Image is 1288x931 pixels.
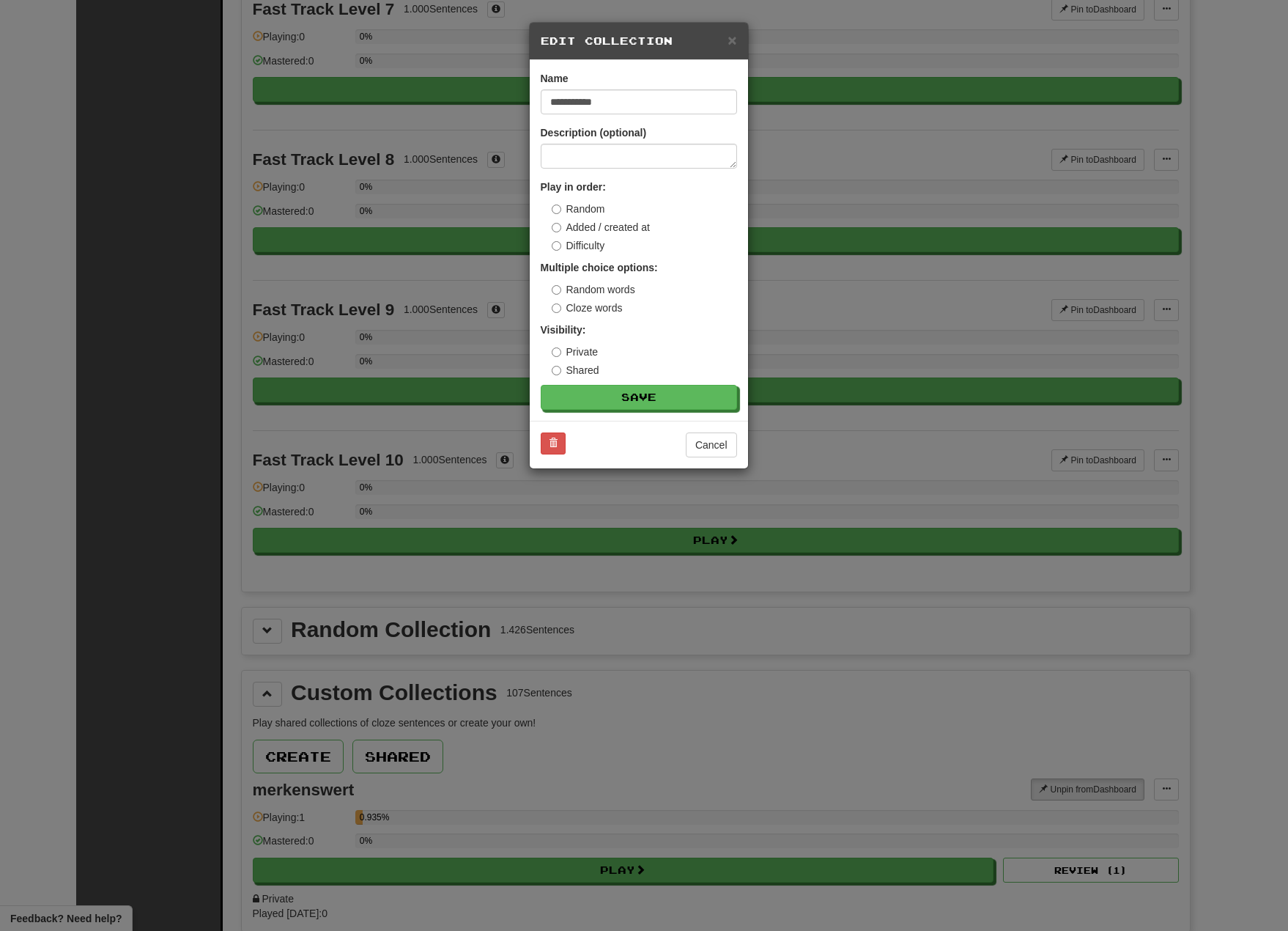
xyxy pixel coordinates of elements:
label: Name [541,71,569,86]
label: Private [552,345,599,359]
strong: Play in order: [541,181,606,193]
strong: Visibility: [541,324,586,336]
label: Added / created at [552,220,650,235]
input: Added / created at [552,223,561,232]
input: Shared [552,366,561,375]
button: Cancel [686,433,737,457]
input: Cloze words [552,303,561,313]
label: Random words [552,282,635,297]
button: Close [728,32,736,48]
input: Difficulty [552,241,561,251]
label: Description (optional) [541,125,647,140]
h5: Edit Collection [541,34,737,48]
label: Cloze words [552,301,623,315]
label: Random [552,202,605,216]
input: Random [552,205,561,214]
label: Shared [552,363,599,378]
input: Private [552,347,561,357]
span: × [728,32,736,48]
input: Random words [552,285,561,295]
strong: Multiple choice options: [541,262,658,273]
button: Save [541,385,737,410]
label: Difficulty [552,238,605,253]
